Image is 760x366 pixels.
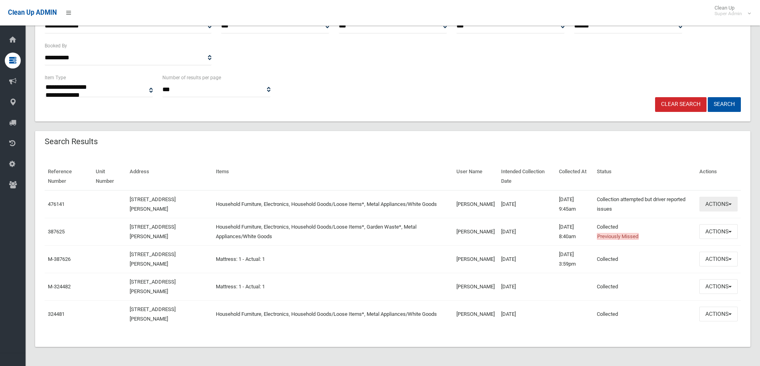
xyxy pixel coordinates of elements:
[130,251,176,267] a: [STREET_ADDRESS][PERSON_NAME]
[594,163,696,190] th: Status
[556,163,594,190] th: Collected At
[699,224,738,239] button: Actions
[655,97,707,112] a: Clear Search
[130,224,176,239] a: [STREET_ADDRESS][PERSON_NAME]
[213,245,453,273] td: Mattress: 1 - Actual: 1
[48,256,71,262] a: M-387626
[453,163,498,190] th: User Name
[48,229,65,235] a: 387625
[699,307,738,321] button: Actions
[498,245,556,273] td: [DATE]
[130,196,176,212] a: [STREET_ADDRESS][PERSON_NAME]
[498,218,556,245] td: [DATE]
[213,218,453,245] td: Household Furniture, Electronics, Household Goods/Loose Items*, Garden Waste*, Metal Appliances/W...
[162,73,221,82] label: Number of results per page
[48,201,65,207] a: 476141
[45,41,67,50] label: Booked By
[594,300,696,328] td: Collected
[35,134,107,149] header: Search Results
[699,252,738,266] button: Actions
[130,279,176,294] a: [STREET_ADDRESS][PERSON_NAME]
[498,300,556,328] td: [DATE]
[213,300,453,328] td: Household Furniture, Electronics, Household Goods/Loose Items*, Metal Appliances/White Goods
[48,284,71,290] a: M-324482
[715,11,742,17] small: Super Admin
[498,273,556,300] td: [DATE]
[45,163,93,190] th: Reference Number
[594,218,696,245] td: Collected
[48,311,65,317] a: 324481
[594,190,696,218] td: Collection attempted but driver reported issues
[594,245,696,273] td: Collected
[213,273,453,300] td: Mattress: 1 - Actual: 1
[453,190,498,218] td: [PERSON_NAME]
[8,9,57,16] span: Clean Up ADMIN
[711,5,750,17] span: Clean Up
[126,163,213,190] th: Address
[498,163,556,190] th: Intended Collection Date
[696,163,741,190] th: Actions
[453,273,498,300] td: [PERSON_NAME]
[213,163,453,190] th: Items
[45,73,66,82] label: Item Type
[453,300,498,328] td: [PERSON_NAME]
[699,197,738,211] button: Actions
[453,245,498,273] td: [PERSON_NAME]
[498,190,556,218] td: [DATE]
[556,218,594,245] td: [DATE] 8:40am
[556,190,594,218] td: [DATE] 9:45am
[594,273,696,300] td: Collected
[93,163,126,190] th: Unit Number
[597,233,639,240] span: Previously Missed
[213,190,453,218] td: Household Furniture, Electronics, Household Goods/Loose Items*, Metal Appliances/White Goods
[556,245,594,273] td: [DATE] 3:59pm
[699,279,738,294] button: Actions
[453,218,498,245] td: [PERSON_NAME]
[708,97,741,112] button: Search
[130,306,176,322] a: [STREET_ADDRESS][PERSON_NAME]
